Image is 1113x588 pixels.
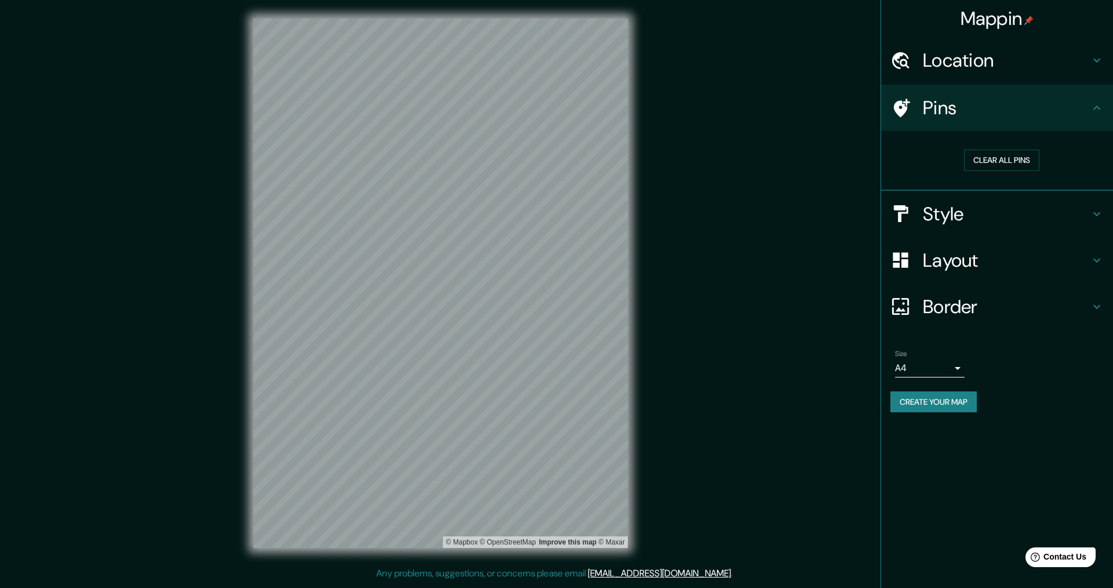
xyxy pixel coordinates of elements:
iframe: Help widget launcher [1010,543,1100,575]
h4: Layout [923,249,1090,272]
div: Layout [881,237,1113,284]
div: Location [881,37,1113,84]
a: OpenStreetMap [480,538,536,546]
button: Create your map [890,391,977,413]
button: Clear all pins [964,150,1039,171]
h4: Border [923,295,1090,318]
h4: Mappin [961,7,1034,30]
div: Pins [881,85,1113,131]
div: Style [881,191,1113,237]
h4: Style [923,202,1090,226]
label: Size [895,349,907,358]
a: Mapbox [446,538,478,546]
div: Border [881,284,1113,330]
a: Maxar [598,538,625,546]
canvas: Map [253,19,628,548]
h4: Location [923,49,1090,72]
a: [EMAIL_ADDRESS][DOMAIN_NAME] [588,567,731,579]
a: Map feedback [539,538,596,546]
div: . [733,567,734,580]
div: A4 [895,359,965,378]
div: . [734,567,737,580]
img: pin-icon.png [1024,16,1034,25]
h4: Pins [923,96,1090,119]
p: Any problems, suggestions, or concerns please email . [376,567,733,580]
